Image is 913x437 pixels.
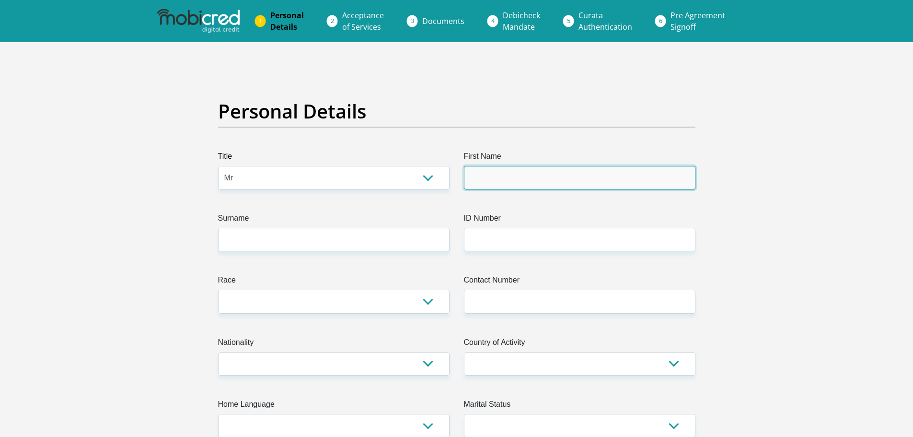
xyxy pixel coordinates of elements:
[503,10,540,32] span: Debicheck Mandate
[571,6,640,36] a: CurataAuthentication
[464,399,695,414] label: Marital Status
[464,274,695,290] label: Contact Number
[157,9,240,33] img: mobicred logo
[415,12,472,31] a: Documents
[342,10,384,32] span: Acceptance of Services
[670,10,725,32] span: Pre Agreement Signoff
[464,166,695,189] input: First Name
[218,274,450,290] label: Race
[218,151,450,166] label: Title
[464,151,695,166] label: First Name
[663,6,733,36] a: Pre AgreementSignoff
[263,6,312,36] a: PersonalDetails
[464,337,695,352] label: Country of Activity
[218,228,450,251] input: Surname
[335,6,392,36] a: Acceptanceof Services
[218,100,695,123] h2: Personal Details
[270,10,304,32] span: Personal Details
[464,290,695,313] input: Contact Number
[495,6,548,36] a: DebicheckMandate
[218,337,450,352] label: Nationality
[422,16,464,26] span: Documents
[464,213,695,228] label: ID Number
[464,228,695,251] input: ID Number
[578,10,632,32] span: Curata Authentication
[218,399,450,414] label: Home Language
[218,213,450,228] label: Surname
